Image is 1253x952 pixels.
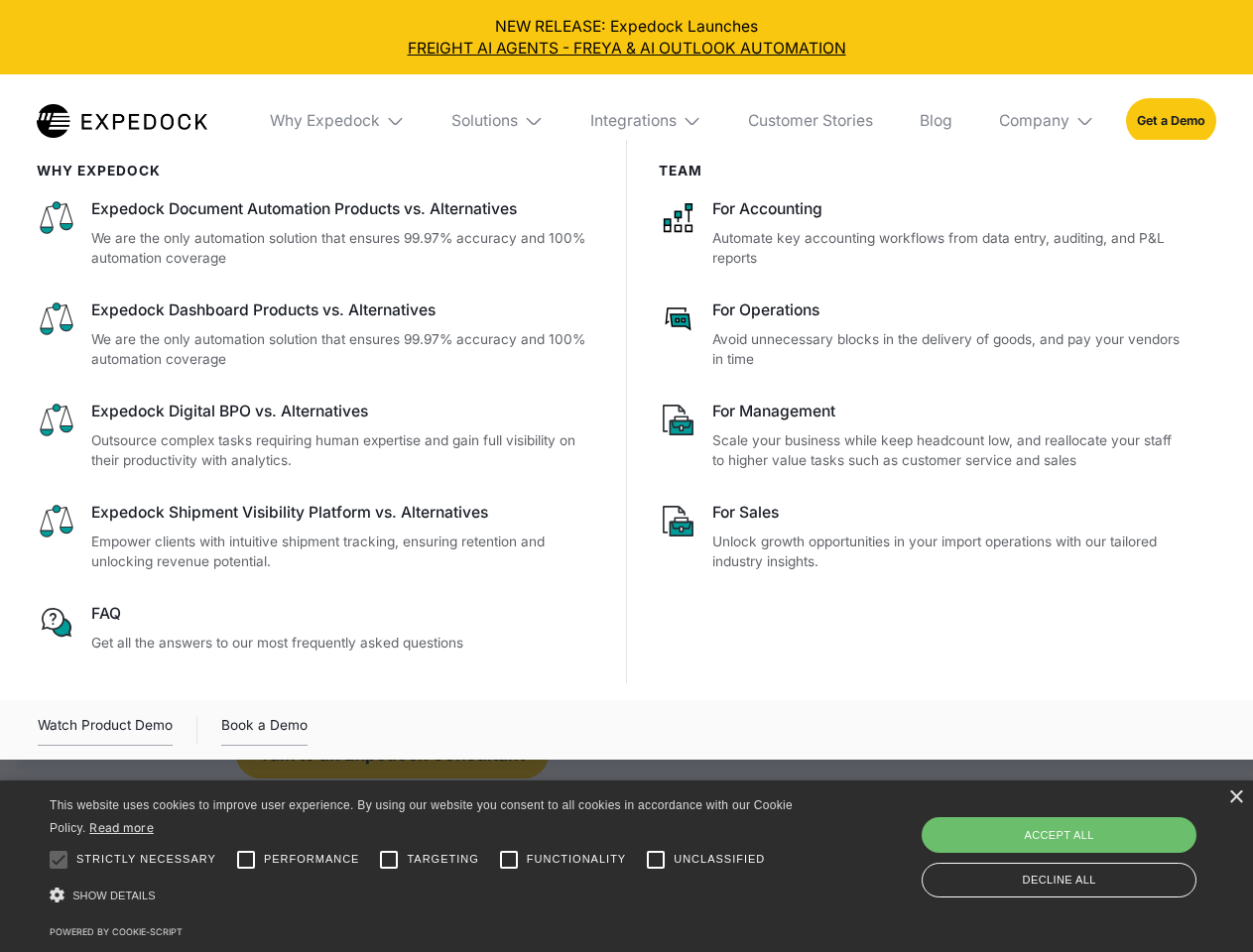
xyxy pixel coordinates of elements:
p: We are the only automation solution that ensures 99.97% accuracy and 100% automation coverage [91,329,595,370]
div: For Accounting [712,198,1185,220]
div: Integrations [590,111,677,131]
div: Team [659,163,1186,178]
div: FAQ [91,603,595,625]
a: FAQGet all the answers to our most frequently asked questions [37,603,595,653]
div: Expedock Dashboard Products vs. Alternatives [91,299,595,321]
a: Expedock Dashboard Products vs. AlternativesWe are the only automation solution that ensures 99.9... [37,299,595,370]
div: Why Expedock [270,111,380,131]
a: FREIGHT AI AGENTS - FREYA & AI OUTLOOK AUTOMATION [16,38,1238,59]
div: Show details [50,883,800,909]
a: For AccountingAutomate key accounting workflows from data entry, auditing, and P&L reports [659,198,1186,269]
div: Expedock Shipment Visibility Platform vs. Alternatives [91,502,595,524]
a: For SalesUnlock growth opportunities in your import operations with our tailored industry insights. [659,502,1186,572]
a: Expedock Document Automation Products vs. AlternativesWe are the only automation solution that en... [37,198,595,269]
a: Get a Demo [1126,98,1216,143]
p: Avoid unnecessary blocks in the delivery of goods, and pay your vendors in time [712,329,1185,370]
div: Solutions [451,111,518,131]
div: For Sales [712,502,1185,524]
div: Company [983,74,1110,168]
div: NEW RELEASE: Expedock Launches [16,16,1238,59]
a: Blog [904,74,967,168]
p: Scale your business while keep headcount low, and reallocate your staff to higher value tasks suc... [712,430,1185,471]
div: Expedock Digital BPO vs. Alternatives [91,401,595,422]
p: Outsource complex tasks requiring human expertise and gain full visibility on their productivity ... [91,430,595,471]
a: Customer Stories [732,74,888,168]
span: This website uses cookies to improve user experience. By using our website you consent to all coo... [50,798,793,835]
p: Automate key accounting workflows from data entry, auditing, and P&L reports [712,228,1185,269]
div: WHy Expedock [37,163,595,178]
iframe: Chat Widget [923,738,1253,952]
p: Unlock growth opportunities in your import operations with our tailored industry insights. [712,532,1185,572]
div: Expedock Document Automation Products vs. Alternatives [91,198,595,220]
a: Expedock Shipment Visibility Platform vs. AlternativesEmpower clients with intuitive shipment tra... [37,502,595,572]
span: Unclassified [674,851,765,868]
a: Read more [89,820,154,835]
div: For Operations [712,299,1185,321]
p: Get all the answers to our most frequently asked questions [91,633,595,654]
a: For ManagementScale your business while keep headcount low, and reallocate your staff to higher v... [659,401,1186,471]
span: Targeting [407,851,478,868]
span: Show details [72,890,156,901]
div: Integrations [574,74,717,168]
p: Empower clients with intuitive shipment tracking, ensuring retention and unlocking revenue potent... [91,532,595,572]
div: Solutions [437,74,560,168]
div: Why Expedock [254,74,421,168]
a: For OperationsAvoid unnecessary blocks in the delivery of goods, and pay your vendors in time [659,299,1186,370]
p: We are the only automation solution that ensures 99.97% accuracy and 100% automation coverage [91,228,595,269]
a: Book a Demo [221,714,308,746]
div: Watch Product Demo [38,714,173,746]
div: For Management [712,401,1185,422]
a: Expedock Digital BPO vs. AlternativesOutsource complex tasks requiring human expertise and gain f... [37,401,595,471]
a: open lightbox [38,714,173,746]
span: Performance [264,851,360,868]
span: Functionality [527,851,626,868]
a: Powered by cookie-script [50,926,183,937]
span: Strictly necessary [76,851,216,868]
div: Company [999,111,1069,131]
